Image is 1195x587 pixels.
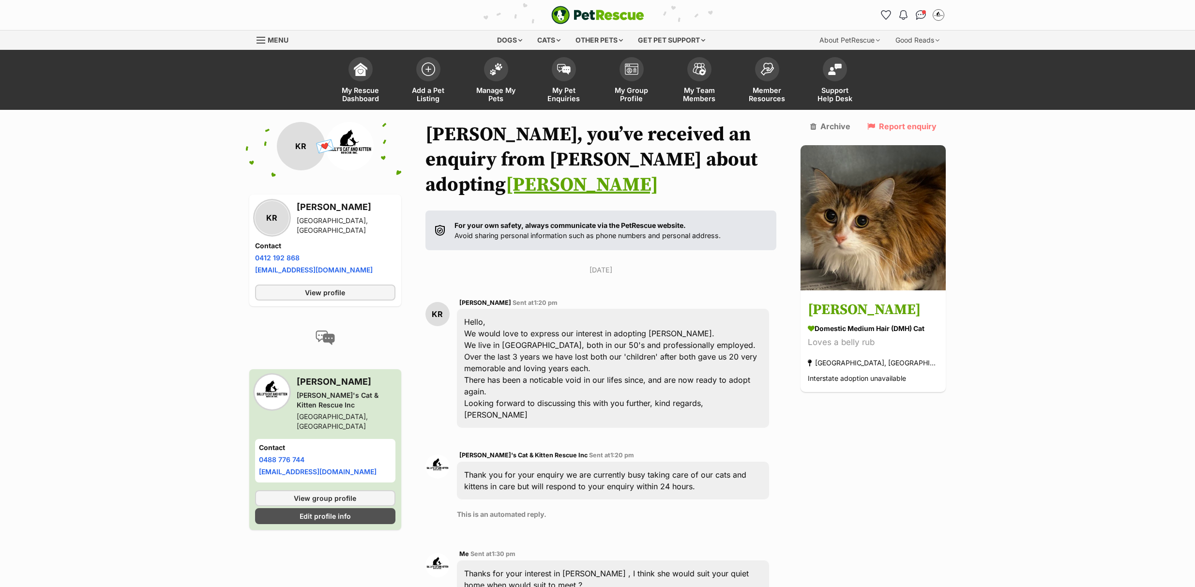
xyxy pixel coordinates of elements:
a: Menu [257,30,295,48]
span: Sent at [513,299,558,306]
span: Interstate adoption unavailable [808,375,906,383]
a: Archive [810,122,850,131]
p: This is an automated reply. [457,509,770,519]
p: [DATE] [425,265,777,275]
h3: [PERSON_NAME] [808,300,938,321]
strong: For your own safety, always communicate via the PetRescue website. [454,221,686,229]
div: Cats [530,30,567,50]
img: team-members-icon-5396bd8760b3fe7c0b43da4ab00e1e3bb1a5d9ba89233759b79545d2d3fc5d0d.svg [693,63,706,75]
span: Edit profile info [300,511,351,521]
img: logo-e224e6f780fb5917bec1dbf3a21bbac754714ae5b6737aabdf751b685950b380.svg [551,6,644,24]
img: conversation-icon-4a6f8262b818ee0b60e3300018af0b2d0b884aa5de6e9bcb8d3d4eeb1a70a7c4.svg [316,331,335,345]
div: Other pets [569,30,630,50]
img: pet-enquiries-icon-7e3ad2cf08bfb03b45e93fb7055b45f3efa6380592205ae92323e6603595dc1f.svg [557,64,571,75]
a: View group profile [255,490,395,506]
span: 1:20 pm [610,452,634,459]
div: Good Reads [889,30,946,50]
img: notifications-46538b983faf8c2785f20acdc204bb7945ddae34d4c08c2a6579f10ce5e182be.svg [899,10,907,20]
img: Sally's Cat & Kitten Rescue Inc profile pic [325,122,374,170]
span: Add a Pet Listing [407,86,450,103]
a: View profile [255,285,395,301]
span: My Group Profile [610,86,653,103]
span: [PERSON_NAME]'s Cat & Kitten Rescue Inc [459,452,588,459]
a: Edit profile info [255,508,395,524]
div: [PERSON_NAME]'s Cat & Kitten Rescue Inc [297,391,395,410]
span: Sent at [470,550,515,557]
span: Support Help Desk [813,86,857,103]
img: manage-my-pets-icon-02211641906a0b7f246fdf0571729dbe1e7629f14944591b6c1af311fb30b64b.svg [489,63,503,75]
a: [EMAIL_ADDRESS][DOMAIN_NAME] [259,467,377,476]
a: Support Help Desk [801,52,869,110]
h4: Contact [259,443,392,452]
div: Hello, We would love to express our interest in adopting [PERSON_NAME]. We live in [GEOGRAPHIC_DA... [457,309,770,428]
a: 0488 776 744 [259,455,304,464]
h1: [PERSON_NAME], you’ve received an enquiry from [PERSON_NAME] about adopting [425,122,777,197]
span: 1:20 pm [534,299,558,306]
h4: Contact [255,241,395,251]
img: group-profile-icon-3fa3cf56718a62981997c0bc7e787c4b2cf8bcc04b72c1350f741eb67cf2f40e.svg [625,63,638,75]
img: Minnie [801,145,946,290]
a: My Team Members [666,52,733,110]
span: 1:30 pm [492,550,515,557]
a: [PERSON_NAME] [506,173,658,197]
a: Manage My Pets [462,52,530,110]
span: Sent at [589,452,634,459]
a: My Rescue Dashboard [327,52,394,110]
a: Report enquiry [867,122,937,131]
div: Domestic Medium Hair (DMH) Cat [808,324,938,334]
div: [GEOGRAPHIC_DATA], [GEOGRAPHIC_DATA] [808,357,938,370]
img: Sally's Cat & Kitten Rescue Inc profile pic [255,375,289,409]
span: Menu [268,36,288,44]
p: Avoid sharing personal information such as phone numbers and personal address. [454,220,721,241]
img: chat-41dd97257d64d25036548639549fe6c8038ab92f7586957e7f3b1b290dea8141.svg [916,10,926,20]
span: View group profile [294,493,356,503]
a: Favourites [878,7,894,23]
div: Dogs [490,30,529,50]
img: Sally's Cat & Kitten Rescue Inc profile pic [425,454,450,479]
button: My account [931,7,946,23]
h3: [PERSON_NAME] [297,375,395,389]
a: [EMAIL_ADDRESS][DOMAIN_NAME] [255,266,373,274]
h3: [PERSON_NAME] [297,200,395,214]
img: dashboard-icon-eb2f2d2d3e046f16d808141f083e7271f6b2e854fb5c12c21221c1fb7104beca.svg [354,62,367,76]
button: Notifications [896,7,911,23]
div: Loves a belly rub [808,336,938,349]
div: KR [277,122,325,170]
a: PetRescue [551,6,644,24]
a: Conversations [913,7,929,23]
span: 💌 [314,136,336,157]
a: My Group Profile [598,52,666,110]
a: [PERSON_NAME] Domestic Medium Hair (DMH) Cat Loves a belly rub [GEOGRAPHIC_DATA], [GEOGRAPHIC_DAT... [801,292,946,392]
span: My Team Members [678,86,721,103]
div: KR [255,201,289,235]
span: [PERSON_NAME] [459,299,511,306]
span: My Pet Enquiries [542,86,586,103]
div: KR [425,302,450,326]
img: help-desk-icon-fdf02630f3aa405de69fd3d07c3f3aa587a6932b1a1747fa1d2bba05be0121f9.svg [828,63,842,75]
div: Get pet support [631,30,712,50]
a: Add a Pet Listing [394,52,462,110]
div: Thank you for your enquiry we are currently busy taking care of our cats and kittens in care but ... [457,462,770,499]
a: 0412 192 868 [255,254,300,262]
span: My Rescue Dashboard [339,86,382,103]
a: My Pet Enquiries [530,52,598,110]
img: Sally Plumb profile pic [425,553,450,577]
span: View profile [305,287,345,298]
img: Sally Plumb profile pic [934,10,943,20]
div: [GEOGRAPHIC_DATA], [GEOGRAPHIC_DATA] [297,216,395,235]
div: About PetRescue [813,30,887,50]
div: [GEOGRAPHIC_DATA], [GEOGRAPHIC_DATA] [297,412,395,431]
span: Member Resources [745,86,789,103]
a: Member Resources [733,52,801,110]
span: Manage My Pets [474,86,518,103]
span: Me [459,550,469,557]
img: add-pet-listing-icon-0afa8454b4691262ce3f59096e99ab1cd57d4a30225e0717b998d2c9b9846f56.svg [422,62,435,76]
ul: Account quick links [878,7,946,23]
img: member-resources-icon-8e73f808a243e03378d46382f2149f9095a855e16c252ad45f914b54edf8863c.svg [760,62,774,75]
